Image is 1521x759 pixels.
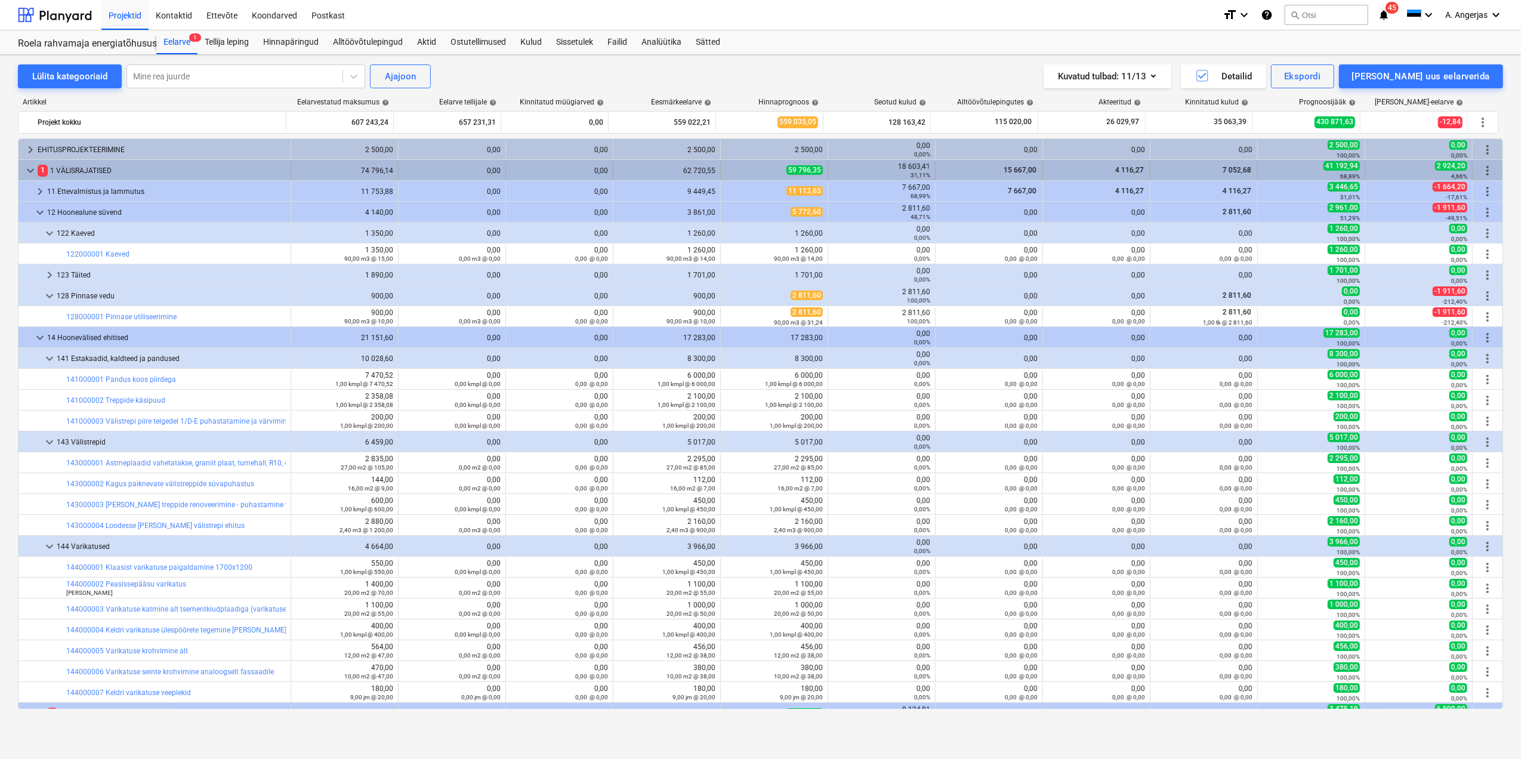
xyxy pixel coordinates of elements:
[600,30,634,54] a: Failid
[1449,266,1467,275] span: 0,00
[443,30,513,54] div: Ostutellimused
[758,98,819,106] div: Hinnaprognoos
[1421,8,1436,22] i: keyboard_arrow_down
[1285,5,1368,25] button: Otsi
[1480,205,1495,220] span: Rohkem tegevusi
[1480,435,1495,449] span: Rohkem tegevusi
[940,292,1038,300] div: 0,00
[32,69,107,84] div: Lülita kategooriaid
[511,166,608,175] div: 0,00
[296,146,393,154] div: 2 500,00
[1451,236,1467,242] small: 0,00%
[511,187,608,196] div: 0,00
[940,271,1038,279] div: 0,00
[66,250,129,258] a: 122000001 Kaeved
[621,249,630,259] span: edit
[833,267,930,283] div: 0,00
[296,292,393,300] div: 900,00
[618,271,715,279] div: 1 701,00
[1155,146,1252,154] div: 0,00
[1337,152,1360,159] small: 100,00%
[809,99,819,106] span: help
[1438,116,1463,128] span: -12,84
[1386,2,1399,14] span: 45
[833,141,930,158] div: 0,00
[1112,318,1145,325] small: 0,00 @ 0,00
[914,276,930,283] small: 0,00%
[1284,69,1321,84] div: Ekspordi
[1489,8,1503,22] i: keyboard_arrow_down
[1223,8,1237,22] i: format_size
[1451,277,1467,284] small: 0,00%
[618,187,715,196] div: 9 449,45
[1342,286,1360,296] span: 0,00
[403,246,501,263] div: 0,00
[506,113,603,132] div: 0,00
[344,318,393,325] small: 90,00 m3 @ 10,00
[1480,163,1495,178] span: Rohkem tegevusi
[1480,644,1495,658] span: Rohkem tegevusi
[403,146,501,154] div: 0,00
[296,308,393,325] div: 900,00
[1048,229,1145,237] div: 0,00
[1337,257,1360,263] small: 100,00%
[380,99,389,106] span: help
[940,246,1038,263] div: 0,00
[511,146,608,154] div: 0,00
[940,146,1038,154] div: 0,00
[1328,266,1360,275] span: 1 701,00
[385,69,416,84] div: Ajajoon
[47,182,286,201] div: 11 Ettevalmistus ja lammutus
[1337,236,1360,242] small: 100,00%
[1328,182,1360,192] span: 3 446,65
[1449,224,1467,233] span: 0,00
[511,208,608,217] div: 0,00
[1155,229,1252,237] div: 0,00
[57,224,286,243] div: 122 Kaeved
[1451,152,1467,159] small: 0,00%
[156,30,198,54] a: Eelarve1
[42,351,57,366] span: keyboard_arrow_down
[1185,98,1248,106] div: Kinnitatud kulud
[1024,99,1033,106] span: help
[1480,268,1495,282] span: Rohkem tegevusi
[1048,146,1145,154] div: 0,00
[42,268,57,282] span: keyboard_arrow_right
[1328,224,1360,233] span: 1 260,00
[914,255,930,262] small: 0,00%
[618,246,715,263] div: 1 260,00
[296,166,393,175] div: 74 796,14
[1221,166,1252,174] span: 7 052,68
[406,312,415,322] span: edit
[1181,64,1266,88] button: Detailid
[1433,307,1467,317] span: -1 911,60
[618,292,715,300] div: 900,00
[940,308,1038,325] div: 0,00
[1221,208,1252,216] span: 2 811,60
[1299,98,1356,106] div: Prognoosijääk
[33,706,47,721] span: keyboard_arrow_right
[1480,226,1495,240] span: Rohkem tegevusi
[1323,161,1360,171] span: 41 192,94
[1105,117,1140,127] span: 26 029,97
[1480,498,1495,512] span: Rohkem tegevusi
[1480,456,1495,470] span: Rohkem tegevusi
[47,203,286,222] div: 12 Hoonealune süvend
[1221,291,1252,300] span: 2 811,60
[1261,8,1273,22] i: Abikeskus
[1221,308,1252,316] span: 2 811,60
[33,184,47,199] span: keyboard_arrow_right
[1340,173,1360,180] small: 68,89%
[914,151,930,158] small: 0,00%
[1195,69,1252,84] div: Detailid
[1480,665,1495,679] span: Rohkem tegevusi
[689,30,727,54] a: Sätted
[613,113,711,132] div: 559 022,21
[511,271,608,279] div: 0,00
[513,30,549,54] div: Kulud
[940,229,1038,237] div: 0,00
[907,318,930,325] small: 100,00%
[1112,255,1145,262] small: 0,00 @ 0,00
[1433,203,1467,212] span: -1 911,60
